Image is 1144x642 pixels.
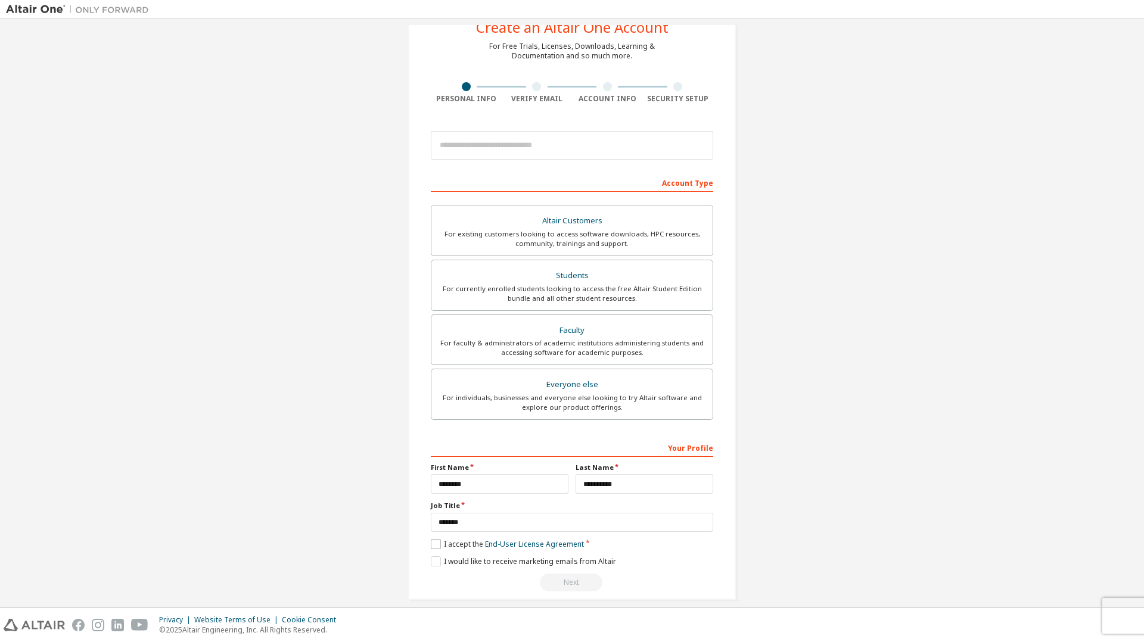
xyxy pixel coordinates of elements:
div: Account Info [572,94,643,104]
label: First Name [431,463,568,472]
div: Create an Altair One Account [476,20,669,35]
div: Cookie Consent [282,615,343,625]
div: Read and acccept EULA to continue [431,574,713,591]
label: I would like to receive marketing emails from Altair [431,556,616,566]
a: End-User License Agreement [485,539,584,549]
label: I accept the [431,539,584,549]
div: Your Profile [431,438,713,457]
div: For currently enrolled students looking to access the free Altair Student Edition bundle and all ... [439,284,705,303]
div: Altair Customers [439,213,705,229]
div: Account Type [431,173,713,192]
div: For Free Trials, Licenses, Downloads, Learning & Documentation and so much more. [489,42,655,61]
img: instagram.svg [92,619,104,631]
img: facebook.svg [72,619,85,631]
label: Job Title [431,501,713,510]
div: For existing customers looking to access software downloads, HPC resources, community, trainings ... [439,229,705,248]
div: Verify Email [502,94,573,104]
div: Everyone else [439,376,705,393]
div: For faculty & administrators of academic institutions administering students and accessing softwa... [439,338,705,357]
img: altair_logo.svg [4,619,65,631]
p: © 2025 Altair Engineering, Inc. All Rights Reserved. [159,625,343,635]
img: youtube.svg [131,619,148,631]
div: Security Setup [643,94,714,104]
img: linkedin.svg [111,619,124,631]
div: Faculty [439,322,705,339]
label: Last Name [576,463,713,472]
div: For individuals, businesses and everyone else looking to try Altair software and explore our prod... [439,393,705,412]
div: Personal Info [431,94,502,104]
div: Privacy [159,615,194,625]
div: Website Terms of Use [194,615,282,625]
div: Students [439,267,705,284]
img: Altair One [6,4,155,15]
